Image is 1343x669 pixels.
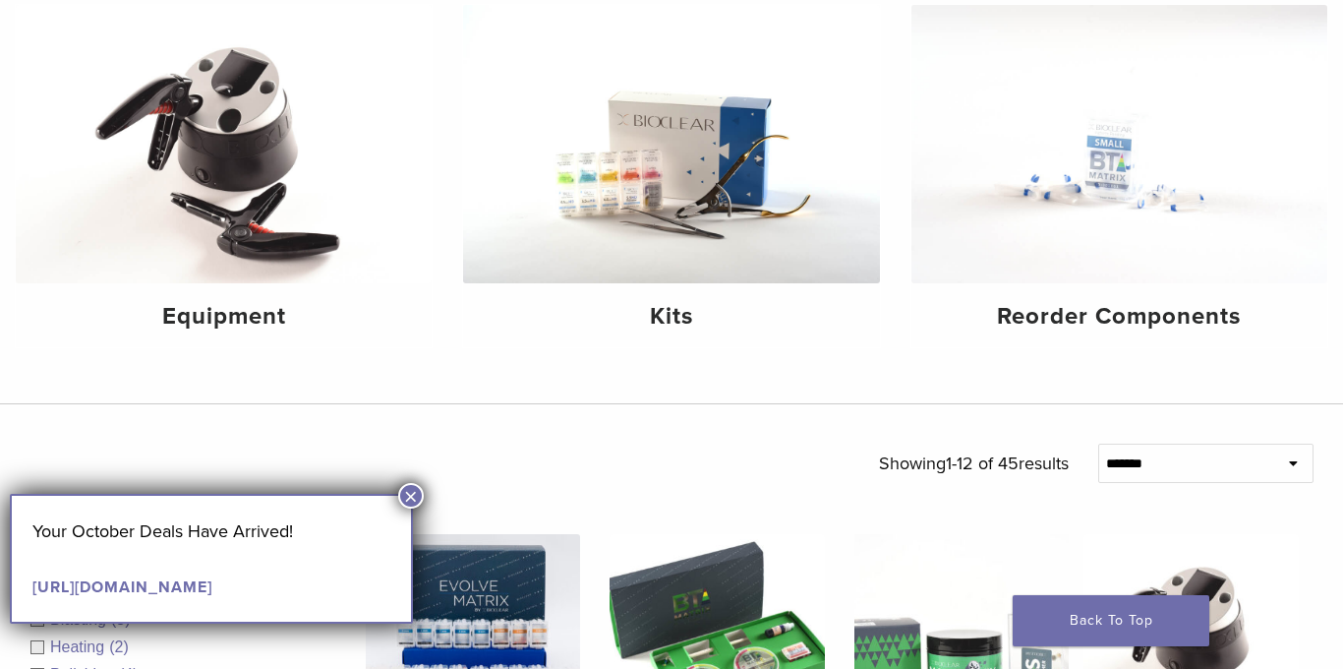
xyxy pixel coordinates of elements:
[911,5,1327,283] img: Reorder Components
[50,639,109,655] span: Heating
[479,299,863,334] h4: Kits
[1013,595,1209,646] a: Back To Top
[30,493,321,517] h4: Filter
[946,453,1019,474] span: 1-12 of 45
[398,483,424,509] button: Close
[16,5,432,347] a: Equipment
[32,578,212,597] a: [URL][DOMAIN_NAME]
[463,5,879,283] img: Kits
[16,5,432,283] img: Equipment
[911,5,1327,347] a: Reorder Components
[32,517,390,546] p: Your October Deals Have Arrived!
[927,299,1312,334] h4: Reorder Components
[879,444,1069,485] p: Showing results
[463,5,879,347] a: Kits
[109,639,129,655] span: (2)
[31,299,416,334] h4: Equipment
